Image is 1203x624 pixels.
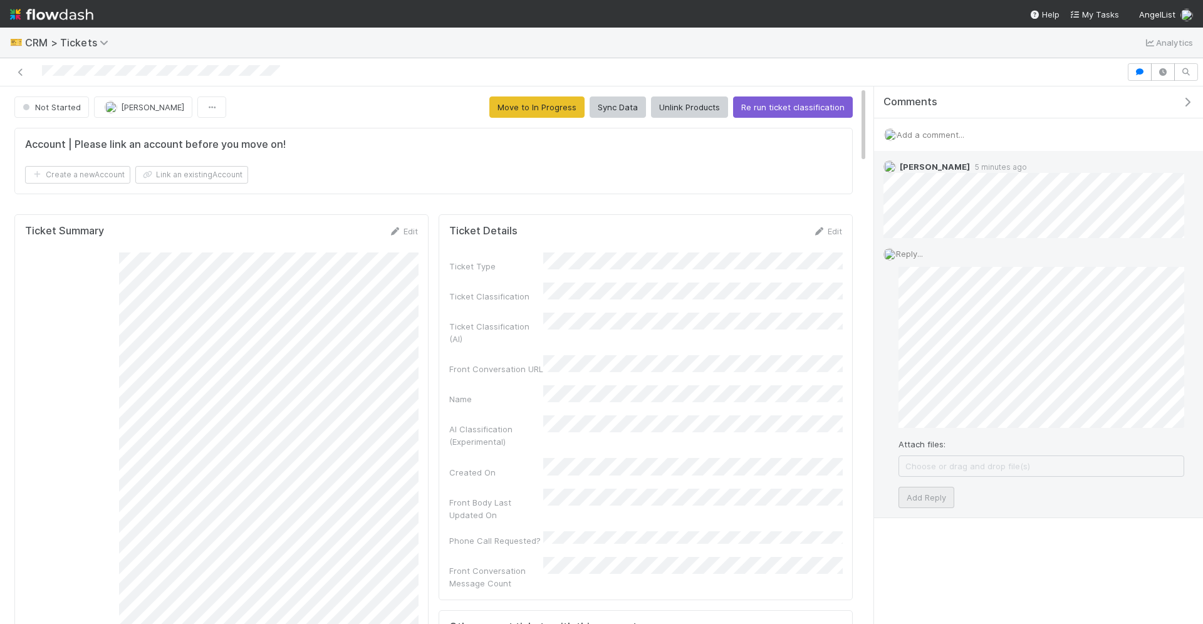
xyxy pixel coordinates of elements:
[449,225,518,237] h5: Ticket Details
[449,423,543,448] div: AI Classification (Experimental)
[135,166,248,184] button: Link an existingAccount
[900,162,970,172] span: [PERSON_NAME]
[1029,8,1060,21] div: Help
[449,564,543,590] div: Front Conversation Message Count
[651,96,728,118] button: Unlink Products
[388,226,418,236] a: Edit
[1143,35,1193,50] a: Analytics
[1070,9,1119,19] span: My Tasks
[489,96,585,118] button: Move to In Progress
[883,160,896,173] img: avatar_4aa8e4fd-f2b7-45ba-a6a5-94a913ad1fe4.png
[883,248,896,261] img: avatar_c597f508-4d28-4c7c-92e0-bd2d0d338f8e.png
[899,456,1184,476] span: Choose or drag and drop file(s)
[449,260,543,273] div: Ticket Type
[449,290,543,303] div: Ticket Classification
[105,101,117,113] img: avatar_60e5bba5-e4c9-4ca2-8b5c-d649d5645218.png
[449,534,543,547] div: Phone Call Requested?
[898,487,954,508] button: Add Reply
[25,225,104,237] h5: Ticket Summary
[10,4,93,25] img: logo-inverted-e16ddd16eac7371096b0.svg
[1070,8,1119,21] a: My Tasks
[896,249,923,259] span: Reply...
[449,393,543,405] div: Name
[25,138,286,151] h5: Account | Please link an account before you move on!
[14,96,89,118] button: Not Started
[25,166,130,184] button: Create a newAccount
[449,363,543,375] div: Front Conversation URL
[25,36,115,49] span: CRM > Tickets
[813,226,842,236] a: Edit
[1139,9,1175,19] span: AngelList
[10,37,23,48] span: 🎫
[1180,9,1193,21] img: avatar_c597f508-4d28-4c7c-92e0-bd2d0d338f8e.png
[121,102,184,112] span: [PERSON_NAME]
[897,130,964,140] span: Add a comment...
[449,320,543,345] div: Ticket Classification (AI)
[733,96,853,118] button: Re run ticket classification
[20,102,81,112] span: Not Started
[898,438,945,450] label: Attach files:
[449,496,543,521] div: Front Body Last Updated On
[449,466,543,479] div: Created On
[884,128,897,141] img: avatar_c597f508-4d28-4c7c-92e0-bd2d0d338f8e.png
[590,96,646,118] button: Sync Data
[883,96,937,108] span: Comments
[970,162,1027,172] span: 5 minutes ago
[94,96,192,118] button: [PERSON_NAME]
